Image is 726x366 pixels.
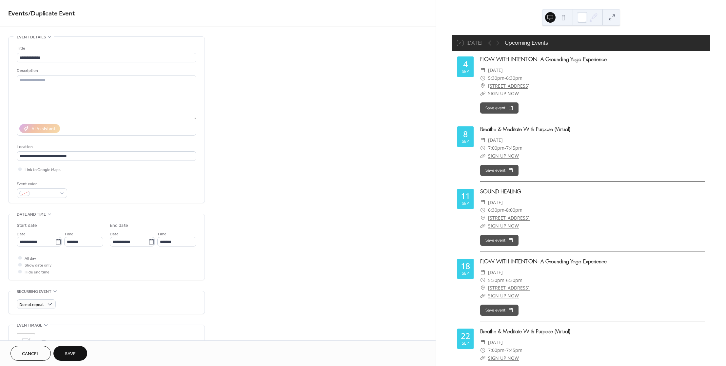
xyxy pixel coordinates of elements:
span: 6:30pm [506,74,522,82]
button: Cancel [10,346,51,361]
div: ​ [480,152,485,160]
span: 6:30pm [506,276,522,284]
div: 4 [463,60,468,68]
div: ​ [480,338,485,346]
button: Save [53,346,87,361]
div: ​ [480,74,485,82]
span: [DATE] [488,66,503,74]
div: Sep [462,271,469,276]
span: 7:00pm [488,346,504,354]
span: Save [65,351,76,357]
a: FLOW WITH INTENTION: A Grounding Yoga Experience [480,55,607,63]
div: 8 [463,130,468,138]
span: 7:00pm [488,144,504,152]
span: [DATE] [488,338,503,346]
span: 5:30pm [488,74,504,82]
button: Save event [480,165,519,176]
span: Event image [17,322,42,329]
a: SOUND HEALING [480,188,521,195]
a: SIGN UP NOW [488,223,519,229]
a: [STREET_ADDRESS] [488,82,530,90]
span: Do not repeat [19,301,44,309]
div: ​ [480,346,485,354]
div: ​ [480,354,485,362]
div: ​ [480,144,485,152]
a: SIGN UP NOW [488,90,519,97]
a: SIGN UP NOW [488,292,519,299]
span: 7:45pm [506,144,522,152]
span: Time [157,231,167,238]
a: Breathe & Meditate With Purpose (Virtual) [480,125,570,133]
div: ​ [480,284,485,292]
span: Date [110,231,119,238]
div: 22 [461,332,470,340]
div: ; [17,333,35,352]
div: End date [110,222,128,229]
div: Sep [462,140,469,144]
span: - [504,144,506,152]
span: Link to Google Maps [25,166,61,173]
div: ​ [480,222,485,230]
div: ​ [480,292,485,300]
div: Sep [462,70,469,74]
div: Event color [17,181,66,187]
span: Hide end time [25,269,49,276]
span: / Duplicate Event [28,7,75,20]
div: Sep [462,202,469,206]
button: Save event [480,235,519,246]
span: 7:45pm [506,346,522,354]
span: 5:30pm [488,276,504,284]
a: [STREET_ADDRESS] [488,284,530,292]
a: [STREET_ADDRESS] [488,214,530,222]
span: Recurring event [17,288,51,295]
span: - [504,74,506,82]
div: Title [17,45,195,52]
a: Breathe & Meditate With Purpose (Virtual) [480,328,570,335]
span: Cancel [22,351,39,357]
div: ​ [480,276,485,284]
span: Date [17,231,26,238]
span: Show date only [25,262,51,269]
div: ​ [480,66,485,74]
span: Event details [17,34,46,41]
button: Save event [480,305,519,316]
span: 6:30pm [488,206,504,214]
div: ​ [480,269,485,276]
div: Upcoming Events [505,39,548,47]
a: SIGN UP NOW [488,355,519,361]
div: ​ [480,82,485,90]
div: Sep [462,341,469,346]
span: - [504,346,506,354]
div: Description [17,67,195,74]
span: Date and time [17,211,46,218]
span: [DATE] [488,269,503,276]
a: FLOW WITH INTENTION: A Grounding Yoga Experience [480,258,607,265]
span: [DATE] [488,136,503,144]
span: - [504,276,506,284]
div: ​ [480,214,485,222]
span: All day [25,255,36,262]
span: 8:00pm [506,206,522,214]
div: ​ [480,90,485,97]
span: - [504,206,506,214]
div: Location [17,143,195,150]
div: ​ [480,199,485,206]
div: 18 [461,262,470,270]
a: SIGN UP NOW [488,153,519,159]
span: Time [64,231,73,238]
div: 11 [461,192,470,200]
div: ​ [480,136,485,144]
button: Save event [480,102,519,114]
span: [DATE] [488,199,503,206]
a: Events [8,7,28,20]
div: Start date [17,222,37,229]
div: ​ [480,206,485,214]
